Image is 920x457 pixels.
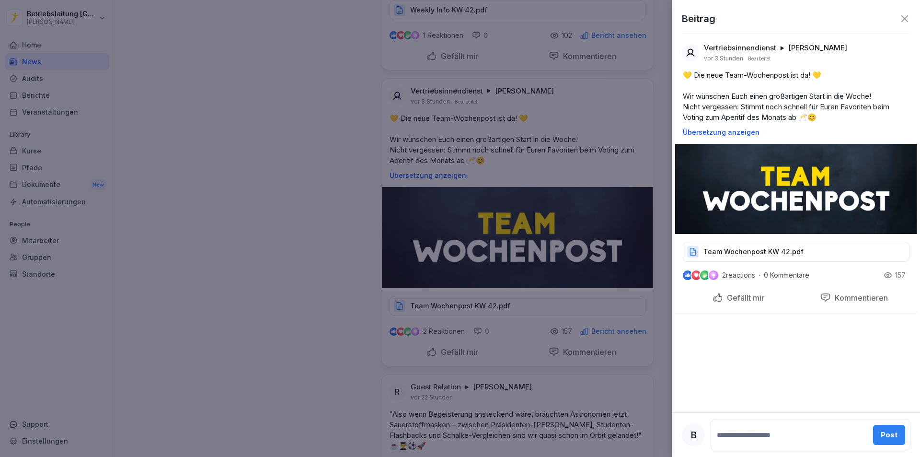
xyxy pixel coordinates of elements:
p: 157 [895,270,906,280]
p: [PERSON_NAME] [788,43,847,53]
img: itbev4jmiwke9alvgx05ez1k.png [675,144,917,234]
p: Übersetzung anzeigen [683,129,909,136]
div: B [682,423,705,446]
p: 💛 Die neue Team-Wochenpost ist da! 💛 Wir wünschen Euch einen großartigen Start in die Woche! Nich... [683,70,909,123]
p: Kommentieren [831,293,888,303]
div: Post [881,430,897,440]
p: 2 reactions [722,271,755,279]
p: Bearbeitet [748,55,770,62]
button: Post [873,425,905,445]
a: Team Wochenpost KW 42.pdf [683,250,909,259]
p: Vertriebsinnendienst [704,43,776,53]
p: Team Wochenpost KW 42.pdf [703,247,804,257]
p: vor 3 Stunden [704,55,743,62]
p: Beitrag [682,12,715,26]
p: Gefällt mir [723,293,764,303]
p: 0 Kommentare [764,271,816,279]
